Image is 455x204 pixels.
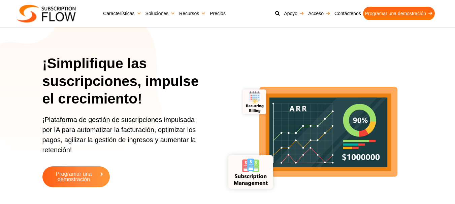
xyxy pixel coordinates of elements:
[332,7,363,20] a: Contáctenos
[42,166,110,187] a: Programar una demostración
[177,7,208,20] a: Recursos
[208,7,228,20] a: Precios
[365,11,426,16] font: Programar una demostración
[17,5,76,23] img: Flujo de suscripción
[363,7,435,20] a: Programar una demostración
[179,11,199,16] font: Recursos
[334,11,361,16] font: Contáctenos
[284,11,297,16] font: Apoyo
[101,7,143,20] a: Características
[103,11,134,16] font: Características
[143,7,177,20] a: Soluciones
[56,171,92,182] font: Programar una demostración
[308,11,324,16] font: Acceso
[42,116,196,154] font: ¡Plataforma de gestión de suscripciones impulsada por IA para automatizar la facturación, optimiz...
[210,11,226,16] font: Precios
[306,7,332,20] a: Acceso
[282,7,306,20] a: Apoyo
[145,11,169,16] font: Soluciones
[42,55,199,107] font: ¡Simplifique las suscripciones, impulse el crecimiento!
